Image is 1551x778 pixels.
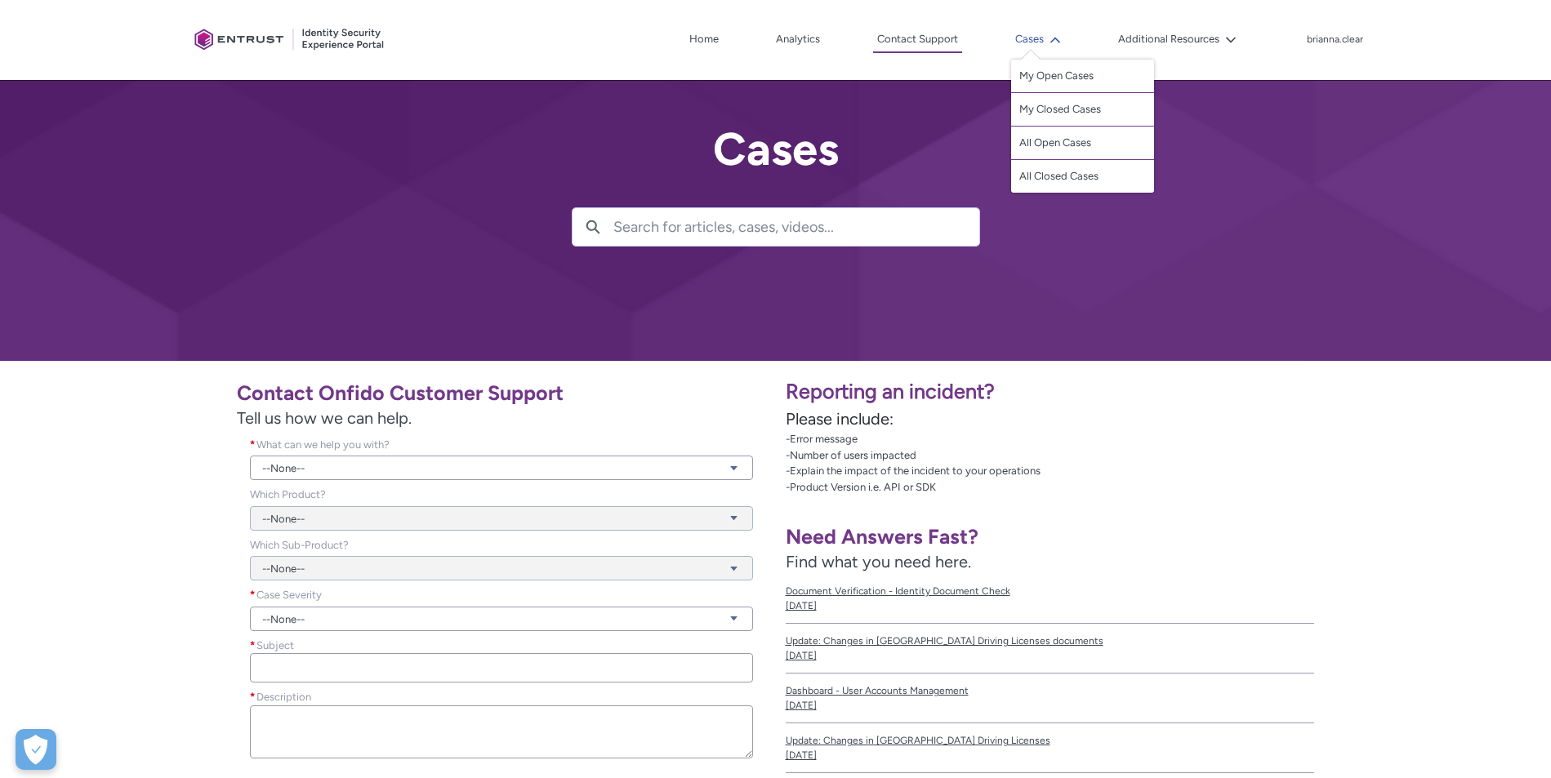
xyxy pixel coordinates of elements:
span: Description [256,691,311,703]
lightning-formatted-date-time: [DATE] [786,650,817,661]
span: Document Verification - Identity Document Check [786,584,1315,598]
a: Home [685,27,723,51]
span: Update: Changes in [GEOGRAPHIC_DATA] Driving Licenses [786,733,1315,748]
a: My Open Cases [1011,60,1154,93]
p: Please include: [786,407,1542,431]
span: Which Sub-Product? [250,539,349,551]
a: Contact Support [873,27,962,53]
span: Find what you need here. [786,552,971,571]
span: required [250,638,256,654]
a: Update: Changes in [GEOGRAPHIC_DATA] Driving Licenses[DATE] [786,723,1315,773]
a: --None-- [250,607,753,631]
a: Document Verification - Identity Document Check[DATE] [786,574,1315,624]
span: required [250,437,256,453]
div: Cookie Preferences [16,729,56,770]
p: Reporting an incident? [786,376,1542,407]
a: My Closed Cases [1011,93,1154,127]
button: User Profile brianna.clear [1306,30,1364,47]
a: Analytics, opens in new tab [772,27,824,51]
span: Dashboard - User Accounts Management [786,683,1315,698]
h2: Cases [572,124,980,175]
button: Open Preferences [16,729,56,770]
h1: Contact Onfido Customer Support [237,380,766,406]
span: Subject [256,639,294,651]
a: Update: Changes in [GEOGRAPHIC_DATA] Driving Licenses documents[DATE] [786,624,1315,674]
input: Search for articles, cases, videos... [613,208,979,246]
a: All Closed Cases [1011,160,1154,193]
span: What can we help you with? [256,438,390,451]
button: Additional Resources [1114,27,1241,51]
span: Case Severity [256,589,322,601]
button: Cases [1011,27,1065,51]
lightning-formatted-date-time: [DATE] [786,700,817,711]
input: required [250,653,753,682]
a: --None-- [250,456,753,480]
p: brianna.clear [1307,34,1363,46]
button: Search [573,208,613,246]
a: Dashboard - User Accounts Management[DATE] [786,674,1315,723]
a: All Open Cases [1011,127,1154,160]
p: -Error message -Number of users impacted -Explain the impact of the incident to your operations -... [786,431,1542,495]
h1: Need Answers Fast? [786,524,1315,549]
span: required [250,689,256,705]
span: Which Product? [250,488,326,500]
span: Tell us how we can help. [237,406,766,430]
span: Update: Changes in [GEOGRAPHIC_DATA] Driving Licenses documents [786,634,1315,648]
span: required [250,587,256,603]
lightning-formatted-date-time: [DATE] [786,600,817,611]
textarea: required [250,705,753,758]
lightning-formatted-date-time: [DATE] [786,749,817,761]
